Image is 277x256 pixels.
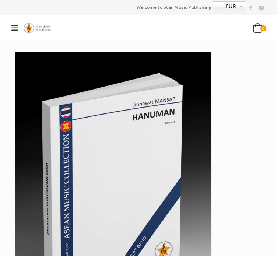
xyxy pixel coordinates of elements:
span: 0 [260,25,266,31]
a: Youtube [256,3,266,13]
span: EUR [213,2,236,11]
img: Star Music Publishing [24,22,53,34]
span: Welcome to Star Music Publishing [137,2,212,13]
a: Facebook [246,3,256,13]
